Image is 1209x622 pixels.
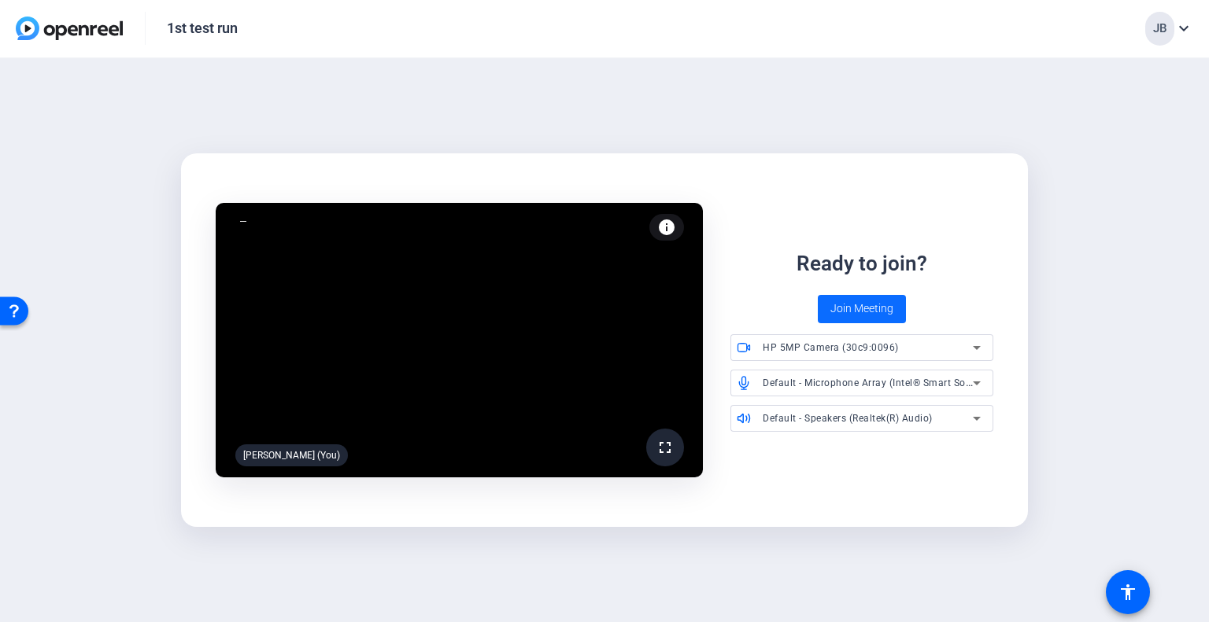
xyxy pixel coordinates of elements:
[1145,12,1174,46] div: JB
[763,376,1153,388] span: Default - Microphone Array (Intel® Smart Sound Technology for Digital Microphones)
[657,218,676,237] mat-icon: info
[1118,583,1137,602] mat-icon: accessibility
[818,295,906,323] button: Join Meeting
[797,248,927,279] div: Ready to join?
[763,413,933,424] span: Default - Speakers (Realtek(R) Audio)
[235,444,348,466] div: [PERSON_NAME] (You)
[16,17,123,40] img: OpenReel logo
[656,438,675,457] mat-icon: fullscreen
[1174,19,1193,38] mat-icon: expand_more
[830,300,893,317] span: Join Meeting
[167,19,238,38] div: 1st test run
[763,342,899,353] span: HP 5MP Camera (30c9:0096)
